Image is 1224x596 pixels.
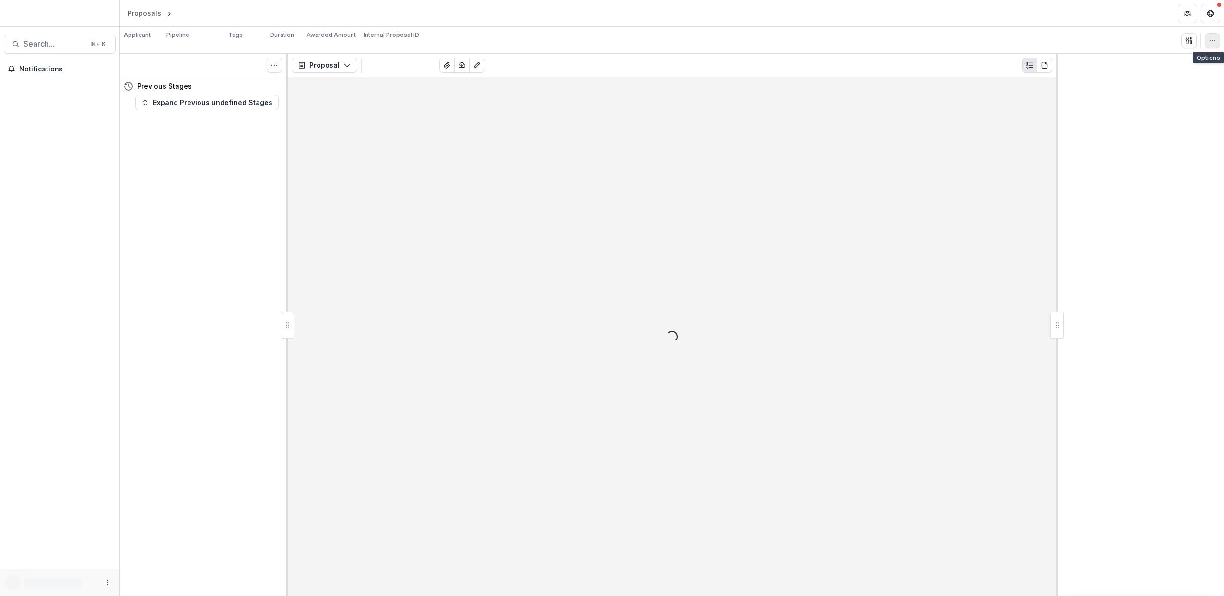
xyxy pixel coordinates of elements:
nav: breadcrumb [124,6,214,20]
div: Proposals [128,8,161,18]
button: Edit as form [469,58,484,73]
h4: Previous Stages [137,81,192,91]
p: Awarded Amount [306,31,356,39]
button: View Attached Files [439,58,455,73]
span: Notifications [19,65,112,73]
button: Proposal [292,58,357,73]
a: Proposals [124,6,165,20]
button: More [102,577,114,588]
button: Notifications [4,61,116,77]
button: Get Help [1201,4,1220,23]
button: Partners [1178,4,1197,23]
p: Internal Proposal ID [364,31,419,39]
span: Search... [24,39,84,48]
button: Search... [4,35,116,54]
button: Toggle View Cancelled Tasks [267,58,282,73]
button: Plaintext view [1022,58,1037,73]
p: Pipeline [166,31,189,39]
p: Tags [228,31,243,39]
p: Applicant [124,31,151,39]
div: ⌘ + K [88,39,107,49]
p: Duration [270,31,294,39]
button: PDF view [1037,58,1052,73]
button: Expand Previous undefined Stages [135,95,279,110]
